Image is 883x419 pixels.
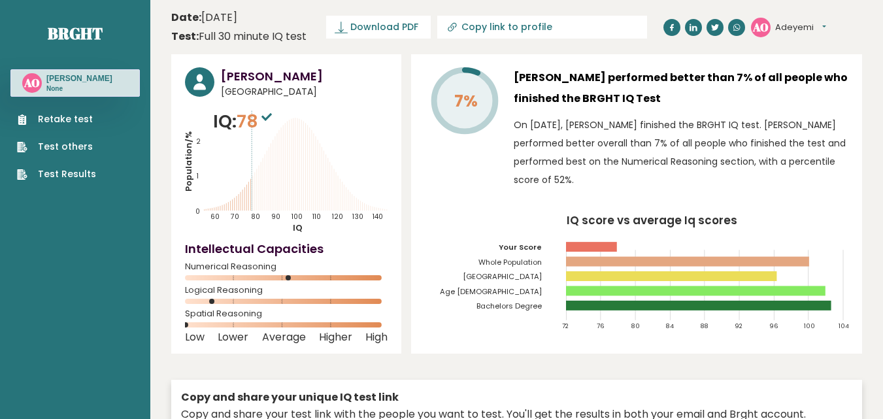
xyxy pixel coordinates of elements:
tspan: 80 [631,322,640,330]
tspan: 80 [252,212,261,222]
tspan: 7% [454,90,478,112]
time: [DATE] [171,10,237,25]
tspan: IQ score vs average Iq scores [567,212,737,228]
span: Higher [319,335,352,340]
span: [GEOGRAPHIC_DATA] [221,85,388,99]
b: Test: [171,29,199,44]
button: Adeyemi [775,21,826,34]
h3: [PERSON_NAME] [221,67,388,85]
div: Full 30 minute IQ test [171,29,307,44]
tspan: 110 [313,212,322,222]
tspan: [GEOGRAPHIC_DATA] [463,271,542,282]
tspan: 100 [292,212,303,222]
text: AO [24,75,40,90]
a: Brght [48,23,103,44]
a: Retake test [17,112,96,126]
tspan: 96 [770,322,779,330]
tspan: 90 [271,212,280,222]
span: 78 [237,109,275,133]
tspan: 92 [735,322,743,330]
h4: Intellectual Capacities [185,240,388,258]
tspan: 2 [196,137,201,146]
text: AO [752,19,769,34]
a: Test Results [17,167,96,181]
p: On [DATE], [PERSON_NAME] finished the BRGHT IQ test. [PERSON_NAME] performed better overall than ... [514,116,848,189]
tspan: 84 [666,322,674,330]
tspan: 70 [231,212,240,222]
span: Spatial Reasoning [185,311,388,316]
tspan: Population/% [183,131,194,192]
tspan: Bachelors Degree [476,301,542,311]
tspan: IQ [293,222,303,233]
tspan: 104 [839,322,849,330]
tspan: 1 [197,171,199,181]
div: Copy and share your unique IQ test link [181,390,852,405]
span: Average [262,335,306,340]
a: Download PDF [326,16,431,39]
p: None [46,84,112,93]
span: Numerical Reasoning [185,264,388,269]
tspan: 88 [701,322,708,330]
span: Lower [218,335,248,340]
span: Low [185,335,205,340]
tspan: 72 [562,322,569,330]
tspan: 120 [333,212,344,222]
tspan: 130 [352,212,363,222]
h3: [PERSON_NAME] [46,73,112,84]
tspan: 60 [210,212,220,222]
h3: [PERSON_NAME] performed better than 7% of all people who finished the BRGHT IQ Test [514,67,848,109]
span: High [365,335,388,340]
tspan: 0 [195,207,200,217]
tspan: Your Score [499,242,542,252]
tspan: Age [DEMOGRAPHIC_DATA] [440,286,542,297]
a: Test others [17,140,96,154]
tspan: Whole Population [478,257,542,267]
tspan: 140 [373,212,384,222]
tspan: 76 [597,322,605,330]
span: Download PDF [350,20,418,34]
b: Date: [171,10,201,25]
span: Logical Reasoning [185,288,388,293]
tspan: 100 [804,322,815,330]
p: IQ: [213,109,275,135]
